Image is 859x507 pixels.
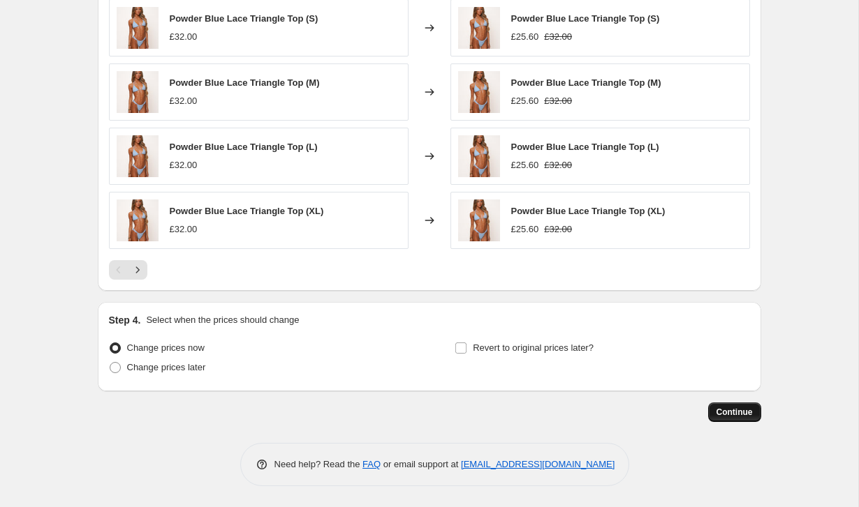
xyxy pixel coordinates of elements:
div: £32.00 [170,222,198,236]
div: £25.60 [511,30,539,44]
p: Select when the prices should change [146,313,299,327]
span: Powder Blue Lace Triangle Top (M) [511,77,661,88]
button: Next [128,260,147,280]
h2: Step 4. [109,313,141,327]
nav: Pagination [109,260,147,280]
div: £32.00 [170,30,198,44]
img: fbluebikinicloseup-3_80x.jpg [117,7,159,49]
span: Powder Blue Lace Triangle Top (L) [170,142,318,152]
span: Revert to original prices later? [473,342,594,353]
span: Powder Blue Lace Triangle Top (XL) [170,206,324,216]
strike: £32.00 [544,158,572,172]
img: fbluebikinicloseup-3_80x.jpg [458,7,500,49]
span: Powder Blue Lace Triangle Top (S) [170,13,318,24]
span: Powder Blue Lace Triangle Top (M) [170,77,320,88]
a: [EMAIL_ADDRESS][DOMAIN_NAME] [461,459,615,469]
button: Continue [708,402,761,422]
span: Powder Blue Lace Triangle Top (S) [511,13,660,24]
div: £25.60 [511,158,539,172]
img: fbluebikinicloseup-3_80x.jpg [458,199,500,241]
div: £32.00 [170,94,198,108]
strike: £32.00 [544,222,572,236]
img: fbluebikinicloseup-3_80x.jpg [117,71,159,113]
span: Change prices later [127,362,206,372]
div: £25.60 [511,94,539,108]
img: fbluebikinicloseup-3_80x.jpg [458,135,500,177]
strike: £32.00 [544,30,572,44]
a: FAQ [362,459,381,469]
img: fbluebikinicloseup-3_80x.jpg [458,71,500,113]
span: Need help? Read the [274,459,363,469]
div: £32.00 [170,158,198,172]
img: fbluebikinicloseup-3_80x.jpg [117,135,159,177]
span: Powder Blue Lace Triangle Top (XL) [511,206,666,216]
strike: £32.00 [544,94,572,108]
span: Continue [717,407,753,418]
span: Powder Blue Lace Triangle Top (L) [511,142,659,152]
img: fbluebikinicloseup-3_80x.jpg [117,199,159,241]
span: or email support at [381,459,461,469]
span: Change prices now [127,342,205,353]
div: £25.60 [511,222,539,236]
